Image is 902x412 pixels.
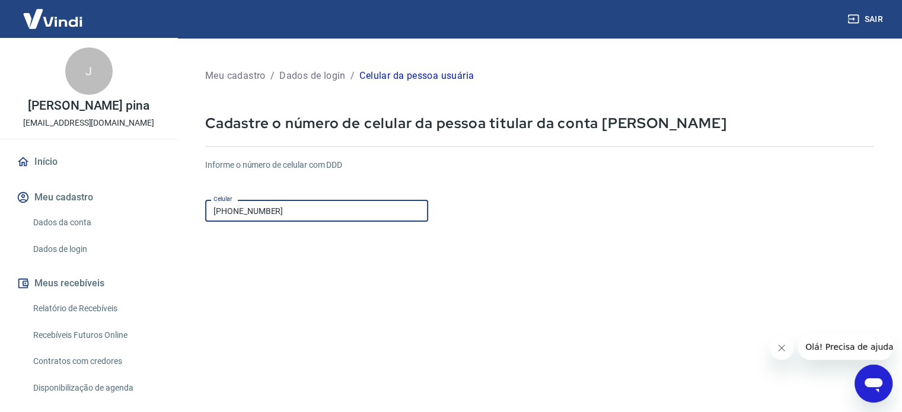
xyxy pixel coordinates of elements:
[279,69,346,83] p: Dados de login
[65,47,113,95] div: J
[14,270,163,296] button: Meus recebíveis
[7,8,100,18] span: Olá! Precisa de ajuda?
[770,336,793,360] iframe: Fechar mensagem
[14,184,163,210] button: Meu cadastro
[359,69,474,83] p: Celular da pessoa usuária
[270,69,275,83] p: /
[28,100,149,112] p: [PERSON_NAME] pina
[350,69,355,83] p: /
[28,210,163,235] a: Dados da conta
[14,149,163,175] a: Início
[28,323,163,347] a: Recebíveis Futuros Online
[205,69,266,83] p: Meu cadastro
[845,8,888,30] button: Sair
[28,349,163,373] a: Contratos com credores
[14,1,91,37] img: Vindi
[205,114,874,132] p: Cadastre o número de celular da pessoa titular da conta [PERSON_NAME]
[855,365,893,403] iframe: Botão para abrir a janela de mensagens
[23,117,154,129] p: [EMAIL_ADDRESS][DOMAIN_NAME]
[798,334,893,360] iframe: Mensagem da empresa
[28,296,163,321] a: Relatório de Recebíveis
[28,237,163,261] a: Dados de login
[213,194,232,203] label: Celular
[205,159,874,171] h6: Informe o número de celular com DDD
[28,376,163,400] a: Disponibilização de agenda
